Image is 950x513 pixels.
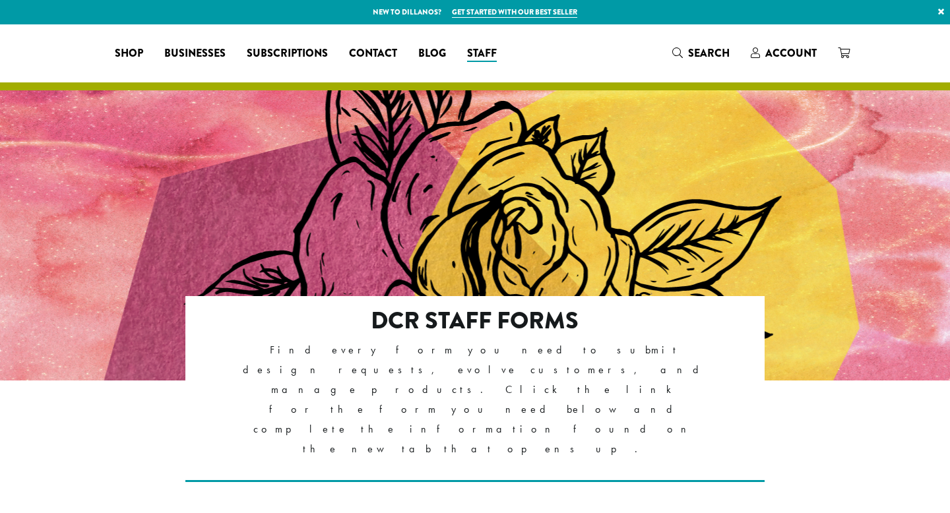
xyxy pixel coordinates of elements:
span: Search [688,45,730,61]
a: Get started with our best seller [452,7,577,18]
h2: DCR Staff Forms [243,307,708,335]
span: Shop [115,45,143,62]
a: Search [662,42,740,64]
p: Find every form you need to submit design requests, evolve customers, and manage products. Click ... [243,340,708,459]
a: Shop [104,43,154,64]
span: Subscriptions [247,45,328,62]
span: Contact [349,45,397,62]
span: Staff [467,45,497,62]
span: Businesses [164,45,226,62]
span: Blog [418,45,446,62]
span: Account [765,45,817,61]
a: Staff [457,43,507,64]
